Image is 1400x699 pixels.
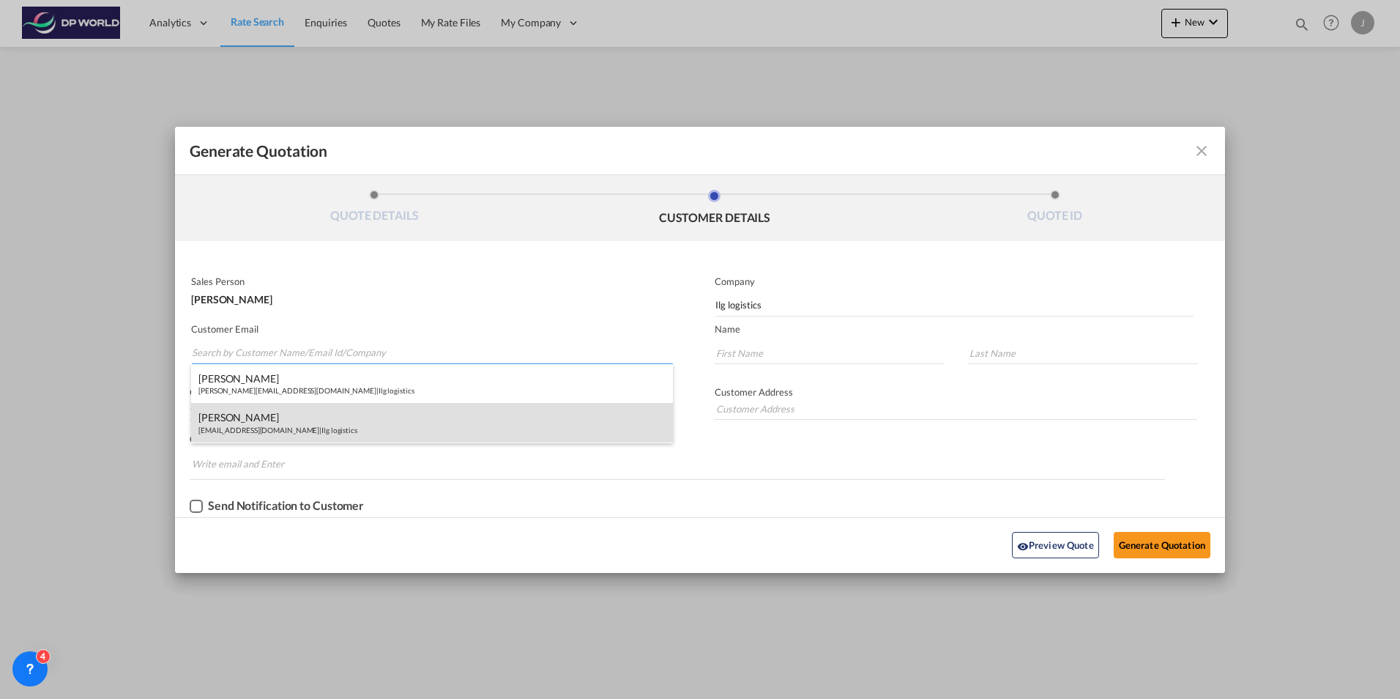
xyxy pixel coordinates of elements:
input: Chips input. [192,452,302,476]
p: Name [715,323,1225,335]
input: Contact Number [190,398,669,420]
input: Customer Address [715,398,1197,420]
md-checkbox: Checkbox No Ink [190,499,364,514]
div: Send Notification to Customer [208,499,364,512]
p: Customer Email [191,323,673,335]
input: Company Name [715,295,1194,317]
md-icon: icon-eye [1017,541,1029,552]
p: Sales Person [191,275,669,287]
span: Generate Quotation [190,141,327,160]
p: CC Emails [190,433,1165,445]
md-dialog: Generate QuotationQUOTE ... [175,127,1225,573]
div: [PERSON_NAME] [191,287,669,305]
input: Last Name [968,342,1198,364]
button: Generate Quotation [1114,532,1210,558]
input: Search by Customer Name/Email Id/Company [192,342,673,364]
span: Customer Address [715,386,793,398]
li: CUSTOMER DETAILS [545,190,885,229]
input: First Name [715,342,945,364]
md-icon: icon-close fg-AAA8AD cursor m-0 [1193,142,1210,160]
button: icon-eyePreview Quote [1012,532,1099,558]
li: QUOTE ID [885,190,1225,229]
md-chips-wrap: Chips container. Enter the text area, then type text, and press enter to add a chip. [190,451,1165,479]
p: Contact [190,386,669,398]
li: QUOTE DETAILS [204,190,545,229]
p: Company [715,275,1194,287]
